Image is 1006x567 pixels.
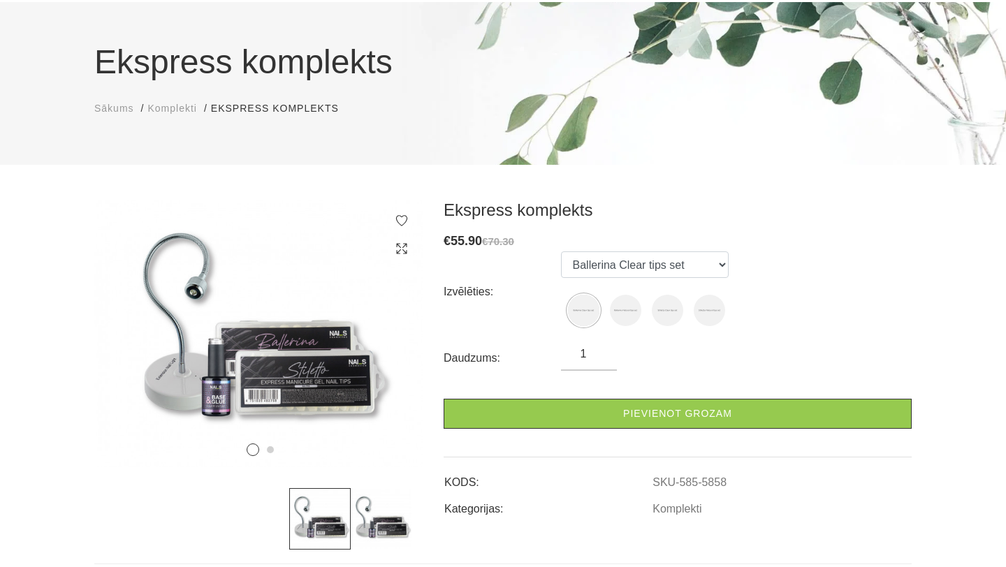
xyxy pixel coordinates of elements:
[147,103,196,114] span: Komplekti
[444,347,561,369] div: Daudzums:
[147,101,196,116] a: Komplekti
[482,235,514,247] s: €70.30
[653,503,701,515] a: Komplekti
[610,295,641,326] img: Ekspress komplekts (Ballerina Natural tips set)
[444,281,561,303] div: Izvēlēties:
[211,101,353,116] li: Ekspress komplekts
[694,295,725,326] img: Ekspress komplekts (Stiletto Natural tips set)
[351,488,412,550] img: ...
[451,234,482,248] span: 55.90
[94,101,134,116] a: Sākums
[247,443,259,456] button: 1 of 2
[568,295,599,326] img: Ekspress komplekts (Ballerina Clear tips set)
[653,476,727,489] a: SKU-585-5858
[652,295,683,326] img: Ekspress komplekts (Stiletto Clear tips set)
[267,446,274,453] button: 2 of 2
[444,464,652,491] td: KODS:
[94,37,912,87] h1: Ekspress komplekts
[94,200,423,467] img: ...
[444,234,451,248] span: €
[289,488,351,550] img: ...
[94,103,134,114] span: Sākums
[444,491,652,517] td: Kategorijas:
[444,200,912,221] h3: Ekspress komplekts
[444,399,912,429] a: Pievienot grozam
